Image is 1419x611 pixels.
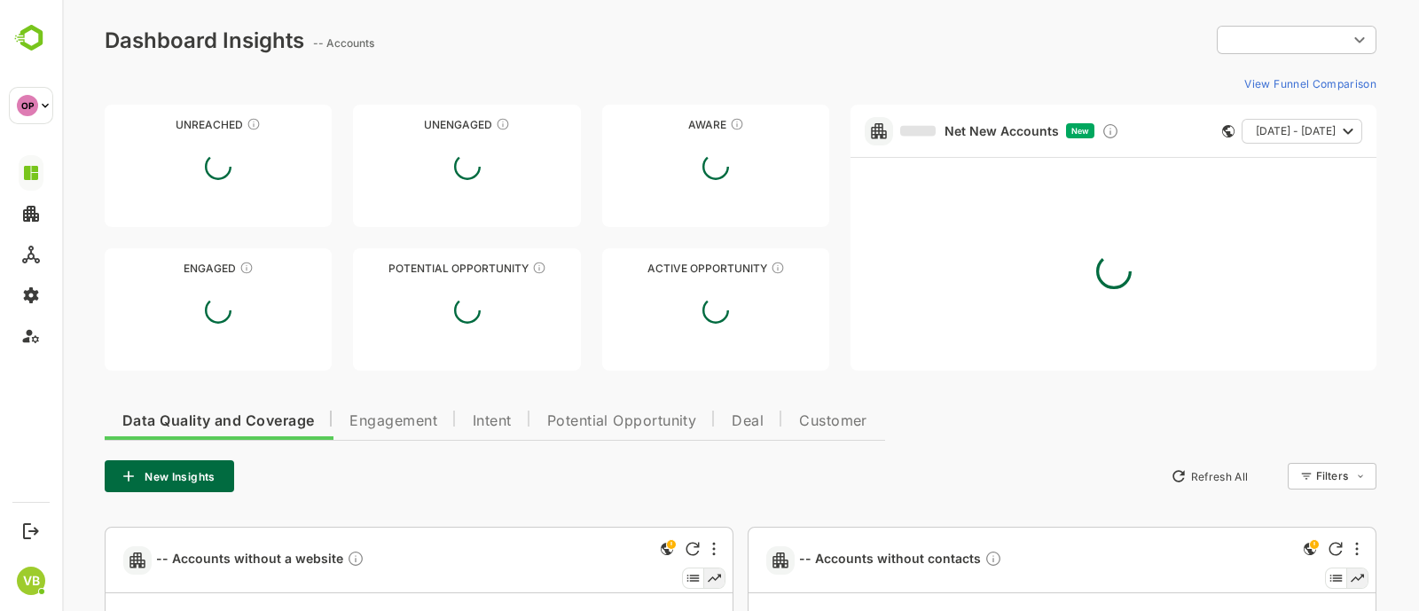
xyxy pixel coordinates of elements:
div: More [650,542,654,556]
a: -- Accounts without contactsDescription not present [737,550,947,570]
div: These accounts have not been engaged with for a defined time period [184,117,199,131]
div: Aware [540,118,767,131]
div: Description not present [922,550,940,570]
ag: -- Accounts [251,36,318,50]
div: These accounts have just entered the buying cycle and need further nurturing [668,117,682,131]
span: Data Quality and Coverage [60,414,252,428]
div: Dashboard Insights [43,27,242,53]
div: These accounts are MQAs and can be passed on to Inside Sales [470,261,484,275]
div: VB [17,567,45,595]
div: This card does not support filter and segments [1160,125,1172,137]
div: More [1293,542,1297,556]
div: Discover new ICP-fit accounts showing engagement — via intent surges, anonymous website visits, L... [1039,122,1057,140]
button: [DATE] - [DATE] [1180,119,1300,144]
div: This is a global insight. Segment selection is not applicable for this view [594,538,615,562]
div: These accounts have open opportunities which might be at any of the Sales Stages [709,261,723,275]
div: These accounts are warm, further nurturing would qualify them to MQAs [177,261,192,275]
div: Refresh [623,542,638,556]
button: New Insights [43,460,172,492]
span: Potential Opportunity [485,414,635,428]
span: New [1009,126,1027,136]
span: Deal [670,414,702,428]
span: -- Accounts without contacts [737,550,940,570]
div: Potential Opportunity [291,262,518,275]
div: Filters [1252,460,1314,492]
span: Engagement [287,414,375,428]
div: Unreached [43,118,270,131]
div: ​ [1155,24,1314,56]
div: These accounts have not shown enough engagement and need nurturing [434,117,448,131]
a: Net New Accounts [838,123,997,139]
div: This is a global insight. Segment selection is not applicable for this view [1237,538,1258,562]
button: View Funnel Comparison [1175,69,1314,98]
div: Description not present [285,550,302,570]
div: OP [17,95,38,116]
span: -- Accounts without a website [94,550,302,570]
button: Refresh All [1101,462,1194,490]
button: Logout [19,519,43,543]
span: Customer [737,414,805,428]
a: -- Accounts without a websiteDescription not present [94,550,310,570]
div: Active Opportunity [540,262,767,275]
div: Refresh [1266,542,1281,556]
span: Intent [411,414,450,428]
div: Filters [1254,469,1286,482]
span: [DATE] - [DATE] [1194,120,1274,143]
img: BambooboxLogoMark.f1c84d78b4c51b1a7b5f700c9845e183.svg [9,21,54,55]
div: Engaged [43,262,270,275]
div: Unengaged [291,118,518,131]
